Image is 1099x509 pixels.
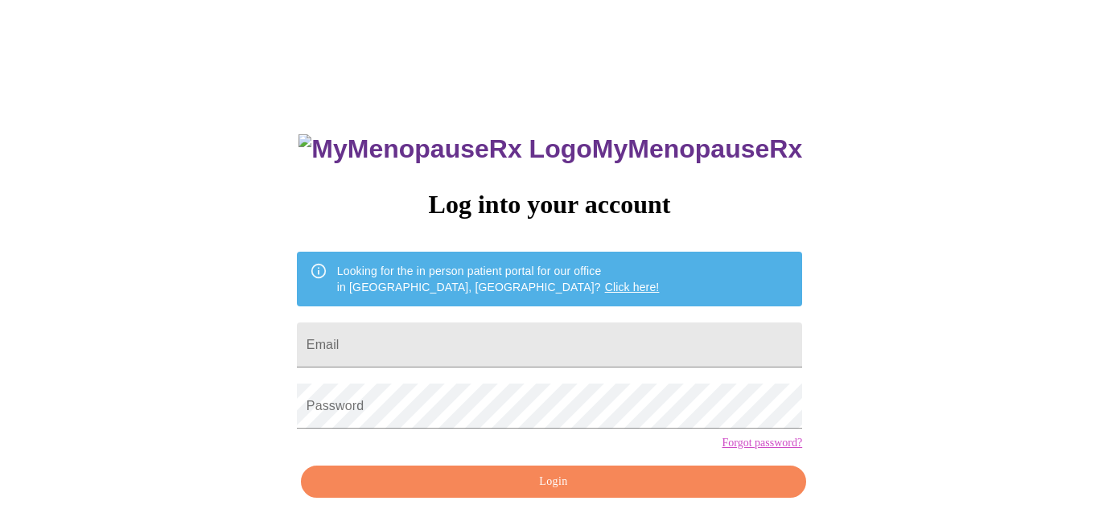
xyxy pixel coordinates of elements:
[722,437,802,449] a: Forgot password?
[301,466,806,499] button: Login
[605,281,660,293] a: Click here!
[297,190,802,220] h3: Log into your account
[319,472,788,492] span: Login
[337,257,660,302] div: Looking for the in person patient portal for our office in [GEOGRAPHIC_DATA], [GEOGRAPHIC_DATA]?
[298,134,591,164] img: MyMenopauseRx Logo
[298,134,802,164] h3: MyMenopauseRx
